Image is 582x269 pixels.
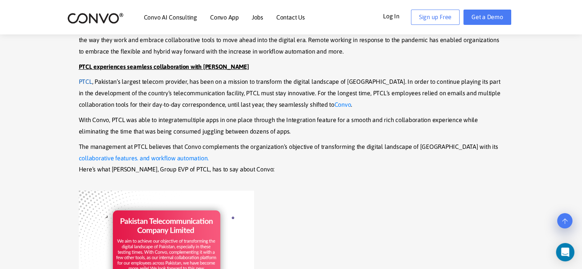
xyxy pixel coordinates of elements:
[67,12,124,24] img: logo_2.png
[334,99,351,111] a: Convo
[210,14,239,20] a: Convo App
[144,14,197,20] a: Convo AI Consulting
[79,114,504,137] p: With Convo, PTCL was able to integratemultiple apps in one place through the Integration feature ...
[79,23,504,57] p: Streamlined business processes are vital to an organization’s overall efficiency. For organizatio...
[411,10,460,25] a: Sign up Free
[79,76,92,88] a: PTCL
[79,63,249,70] u: PTCL experiences seamless collaboration with [PERSON_NAME]
[79,76,504,111] p: , Pakistan’s largest telecom provider, has been on a mission to transform the digital landscape o...
[276,14,305,20] a: Contact Us
[383,10,411,22] a: Log In
[79,153,209,164] a: collaborative features. and workflow automation.
[463,10,511,25] a: Get a Demo
[79,141,504,176] p: The management at PTCL believes that Convo complements the organization’s objective of transformi...
[252,14,263,20] a: Jobs
[556,243,574,261] div: Open Intercom Messenger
